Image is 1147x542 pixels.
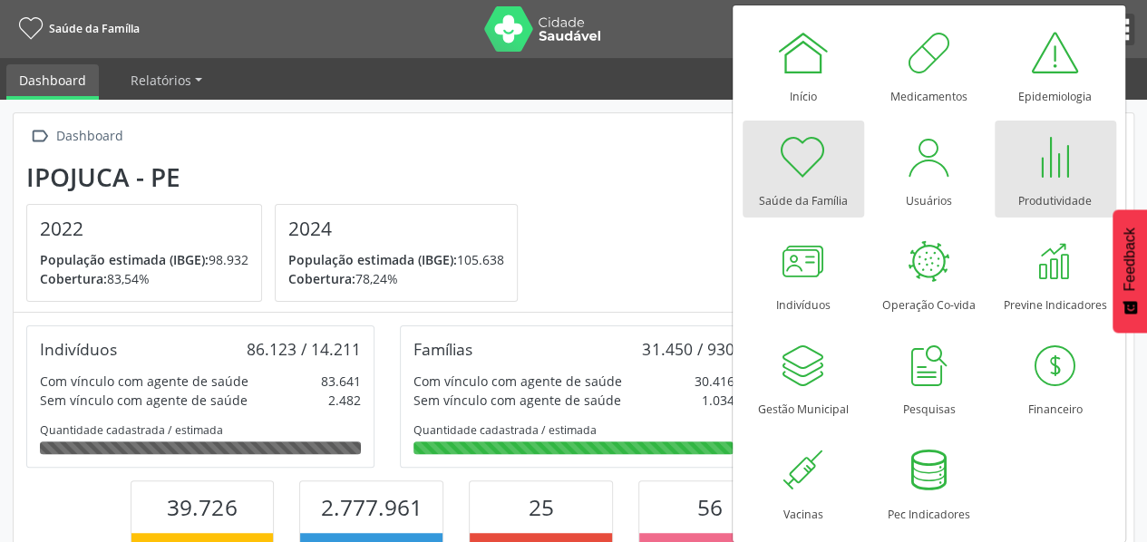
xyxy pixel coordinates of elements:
div: Com vínculo com agente de saúde [413,372,622,391]
a: Indivíduos [743,225,864,322]
span: População estimada (IBGE): [288,251,457,268]
div: Sem vínculo com agente de saúde [413,391,621,410]
a: Vacinas [743,434,864,531]
h4: 2022 [40,218,248,240]
a: Operação Co-vida [869,225,990,322]
span: 39.726 [167,492,237,522]
span: 2.777.961 [321,492,423,522]
span: Saúde da Família [49,21,140,36]
div: 83.641 [321,372,361,391]
div: Quantidade cadastrada / estimada [413,422,734,438]
button: Feedback - Mostrar pesquisa [1113,209,1147,333]
p: 83,54% [40,269,248,288]
div: Indivíduos [40,339,117,359]
a: Gestão Municipal [743,329,864,426]
div: 31.450 / 930 [642,339,734,359]
a:  Dashboard [26,123,126,150]
div: Ipojuca - PE [26,162,530,192]
span: População estimada (IBGE): [40,251,209,268]
span: Relatórios [131,72,191,89]
a: Previne Indicadores [995,225,1116,322]
a: Dashboard [6,64,99,100]
a: Financeiro [995,329,1116,426]
div: 30.416 [694,372,734,391]
a: Usuários [869,121,990,218]
a: Pec Indicadores [869,434,990,531]
span: Feedback [1122,227,1138,291]
p: 98.932 [40,250,248,269]
i:  [26,123,53,150]
div: Com vínculo com agente de saúde [40,372,248,391]
a: Relatórios [118,64,215,96]
p: 78,24% [288,269,504,288]
div: Dashboard [53,123,126,150]
div: 1.034 [701,391,734,410]
span: 25 [528,492,553,522]
div: Famílias [413,339,472,359]
div: Sem vínculo com agente de saúde [40,391,248,410]
a: Saúde da Família [13,14,140,44]
span: 56 [697,492,723,522]
a: Produtividade [995,121,1116,218]
div: Quantidade cadastrada / estimada [40,422,361,438]
span: Cobertura: [288,270,355,287]
div: 2.482 [328,391,361,410]
a: Saúde da Família [743,121,864,218]
a: Pesquisas [869,329,990,426]
div: 86.123 / 14.211 [247,339,361,359]
a: Epidemiologia [995,16,1116,113]
a: Medicamentos [869,16,990,113]
p: 105.638 [288,250,504,269]
span: Cobertura: [40,270,107,287]
h4: 2024 [288,218,504,240]
a: Início [743,16,864,113]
